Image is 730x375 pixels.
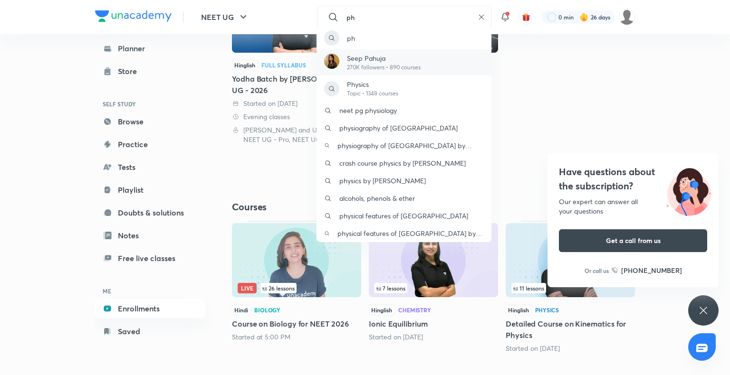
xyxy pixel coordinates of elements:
p: Physics [347,79,398,89]
p: 270K followers • 890 courses [347,63,421,72]
a: ph [317,27,491,49]
a: physics by [PERSON_NAME] [317,172,491,189]
p: physical features of [GEOGRAPHIC_DATA] [339,211,468,221]
a: PhysicsTopic • 1348 courses [317,75,491,102]
a: AvatarSeep Pahuja270K followers • 890 courses [317,49,491,75]
p: Seep Pahuja [347,53,421,63]
h4: Have questions about the subscription? [559,165,707,193]
p: ph [347,33,355,43]
p: physiography of [GEOGRAPHIC_DATA] by [PERSON_NAME] [337,141,483,150]
a: physiography of [GEOGRAPHIC_DATA] by [PERSON_NAME] [317,137,491,154]
p: Or call us [585,266,609,275]
div: Our expert can answer all your questions [559,197,707,216]
p: physics by [PERSON_NAME] [339,176,426,186]
a: alcohols, phenols & ether [317,189,491,207]
a: physiography of [GEOGRAPHIC_DATA] [317,119,491,137]
p: Topic • 1348 courses [347,89,398,98]
a: physical features of [GEOGRAPHIC_DATA] [317,207,491,225]
p: alcohols, phenols & ether [339,193,415,203]
a: crash course physics by [PERSON_NAME] [317,154,491,172]
img: Avatar [324,54,339,69]
p: physical features of [GEOGRAPHIC_DATA] by [PERSON_NAME] [337,228,484,238]
p: physiography of [GEOGRAPHIC_DATA] [339,123,458,133]
a: [PHONE_NUMBER] [612,265,682,275]
h6: [PHONE_NUMBER] [621,265,682,275]
a: neet pg physiology [317,102,491,119]
p: crash course physics by [PERSON_NAME] [339,158,466,168]
p: neet pg physiology [339,105,397,115]
a: physical features of [GEOGRAPHIC_DATA] by [PERSON_NAME] [317,225,491,242]
button: Get a call from us [559,229,707,252]
img: ttu_illustration_new.svg [659,165,719,216]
